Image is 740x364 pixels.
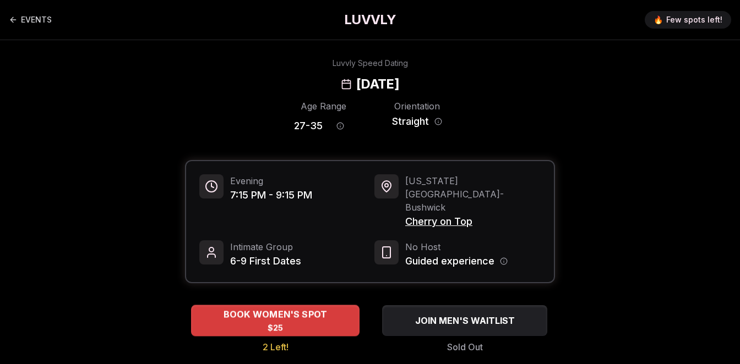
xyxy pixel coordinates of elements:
[405,174,541,214] span: [US_STATE][GEOGRAPHIC_DATA] - Bushwick
[221,308,330,321] span: BOOK WOMEN'S SPOT
[230,240,301,253] span: Intimate Group
[268,322,284,333] span: $25
[447,340,483,354] span: Sold Out
[333,58,408,69] div: Luvvly Speed Dating
[9,9,52,31] a: Back to events
[434,118,442,125] button: Orientation information
[230,253,301,269] span: 6-9 First Dates
[230,174,312,187] span: Evening
[405,214,541,229] span: Cherry on Top
[388,100,446,113] div: Orientation
[356,75,399,93] h2: [DATE]
[294,100,352,113] div: Age Range
[382,305,547,336] button: JOIN MEN'S WAITLIST - Sold Out
[392,114,429,129] span: Straight
[344,11,396,29] a: LUVVLY
[654,14,663,25] span: 🔥
[230,187,312,203] span: 7:15 PM - 9:15 PM
[405,240,508,253] span: No Host
[666,14,722,25] span: Few spots left!
[328,114,352,138] button: Age range information
[500,257,508,265] button: Host information
[263,340,289,354] span: 2 Left!
[191,305,360,336] button: BOOK WOMEN'S SPOT - 2 Left!
[294,118,323,134] span: 27 - 35
[405,253,494,269] span: Guided experience
[413,314,517,327] span: JOIN MEN'S WAITLIST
